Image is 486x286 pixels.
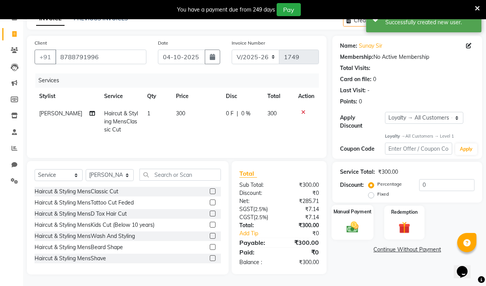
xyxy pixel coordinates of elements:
[35,73,325,88] div: Services
[263,88,294,105] th: Total
[340,168,375,176] div: Service Total:
[385,133,474,140] div: All Customers → Level 1
[385,18,476,27] div: Successfully created new user.
[237,110,238,118] span: |
[147,110,150,117] span: 1
[176,110,185,117] span: 300
[35,199,134,207] div: Haircut & Styling MensTattoo Cut Feded
[385,133,405,139] strong: Loyalty →
[239,170,257,178] span: Total
[255,206,266,212] span: 2.5%
[239,214,254,221] span: CGST
[35,254,106,263] div: Haircut & Styling MensShave
[234,221,279,229] div: Total:
[234,189,279,197] div: Discount:
[35,243,123,251] div: Haircut & Styling MensBeard Shape
[378,168,398,176] div: ₹300.00
[391,209,418,216] label: Redemption
[279,248,325,257] div: ₹0
[343,220,362,234] img: _cash.svg
[279,189,325,197] div: ₹0
[279,213,325,221] div: ₹7.14
[395,220,414,234] img: _gift.svg
[35,188,118,196] div: Haircut & Styling MensClassic Cut
[279,197,325,205] div: ₹285.71
[359,42,382,50] a: Sunay Sir
[279,181,325,189] div: ₹300.00
[232,40,265,47] label: Invoice Number
[279,221,325,229] div: ₹300.00
[454,255,478,278] iframe: chat widget
[340,181,364,189] div: Discount:
[294,88,319,105] th: Action
[340,98,357,106] div: Points:
[279,205,325,213] div: ₹7.14
[239,206,253,213] span: SGST
[340,53,474,61] div: No Active Membership
[171,88,221,105] th: Price
[104,110,138,133] span: Haircut & Styling MensClassic Cut
[279,238,325,247] div: ₹300.00
[334,246,481,254] a: Continue Without Payment
[35,210,127,218] div: Haircut & Styling MensD Tox Hair Cut
[234,213,279,221] div: ( )
[340,53,373,61] div: Membership:
[139,169,221,181] input: Search or Scan
[35,50,56,64] button: +91
[340,42,357,50] div: Name:
[343,15,387,27] button: Create New
[234,238,279,247] div: Payable:
[385,143,452,155] input: Enter Offer / Coupon Code
[340,145,385,153] div: Coupon Code
[340,75,372,83] div: Card on file:
[234,258,279,266] div: Balance :
[35,221,154,229] div: Haircut & Styling MensKids Cut (Below 10 years)
[340,114,385,130] div: Apply Discount
[359,98,362,106] div: 0
[177,6,275,14] div: You have a payment due from 249 days
[340,64,370,72] div: Total Visits:
[373,75,376,83] div: 0
[35,88,100,105] th: Stylist
[221,88,263,105] th: Disc
[35,40,47,47] label: Client
[279,258,325,266] div: ₹300.00
[455,143,477,155] button: Apply
[234,229,287,238] a: Add Tip
[277,3,301,16] button: Pay
[100,88,143,105] th: Service
[267,110,277,117] span: 300
[234,197,279,205] div: Net:
[234,181,279,189] div: Sub Total:
[143,88,171,105] th: Qty
[55,50,146,64] input: Search by Name/Mobile/Email/Code
[377,181,402,188] label: Percentage
[333,208,372,216] label: Manual Payment
[226,110,234,118] span: 0 F
[241,110,250,118] span: 0 %
[255,214,267,220] span: 2.5%
[287,229,325,238] div: ₹0
[340,86,366,95] div: Last Visit:
[377,191,389,198] label: Fixed
[39,110,82,117] span: [PERSON_NAME]
[234,205,279,213] div: ( )
[35,232,135,240] div: Haircut & Styling MensWash And Styling
[158,40,168,47] label: Date
[367,86,370,95] div: -
[234,248,279,257] div: Paid:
